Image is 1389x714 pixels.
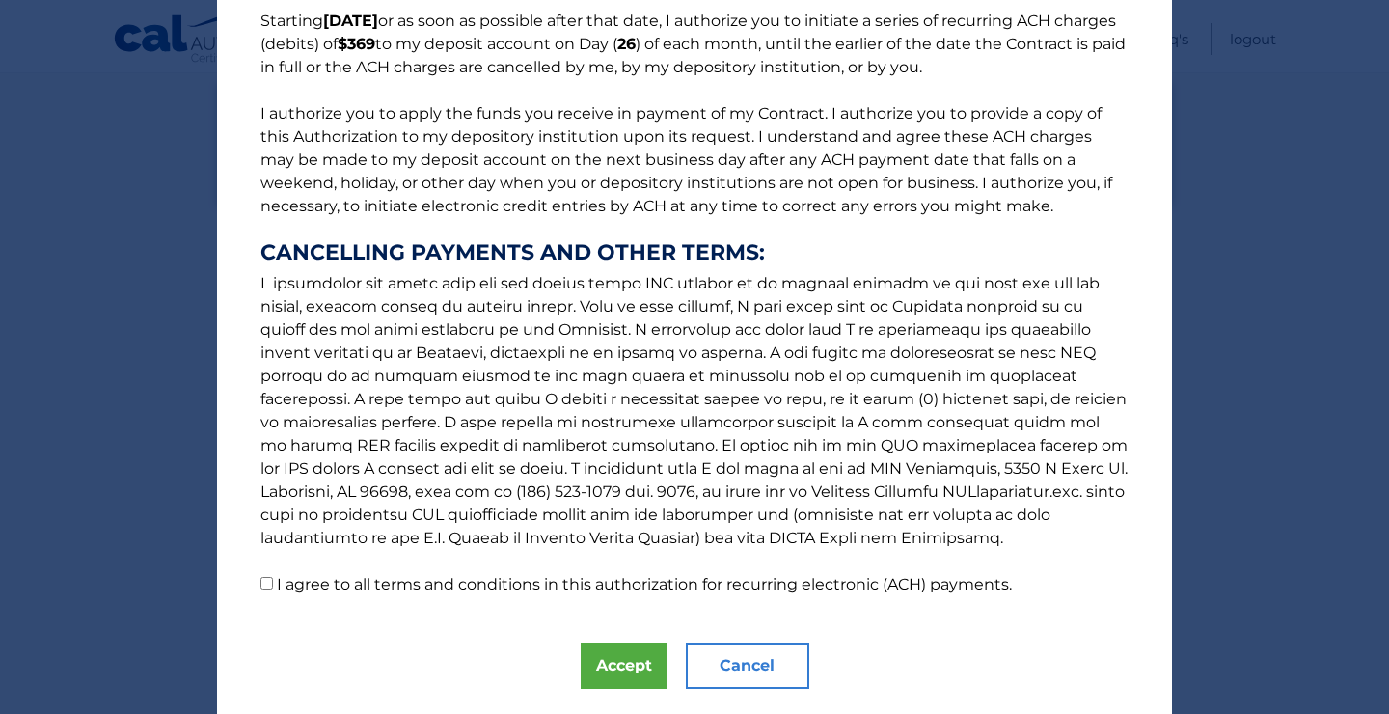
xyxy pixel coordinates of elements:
[686,643,809,689] button: Cancel
[277,575,1012,593] label: I agree to all terms and conditions in this authorization for recurring electronic (ACH) payments.
[338,35,375,53] b: $369
[581,643,667,689] button: Accept
[323,12,378,30] b: [DATE]
[260,241,1129,264] strong: CANCELLING PAYMENTS AND OTHER TERMS:
[617,35,636,53] b: 26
